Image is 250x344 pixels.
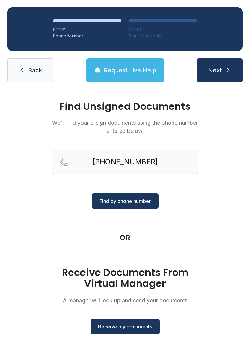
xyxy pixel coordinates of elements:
[99,197,151,205] span: Find by phone number
[53,33,121,39] div: Phone Number
[52,296,198,304] p: A manager will look up and send your documents
[129,33,197,39] div: Sign Documents
[52,119,198,135] p: We'll find your e-sign documents using the phone number entered below.
[129,27,197,33] div: STEP 2
[208,66,222,75] span: Next
[52,102,198,111] h1: Find Unsigned Documents
[28,66,42,75] span: Back
[120,233,130,243] div: OR
[98,323,152,330] span: Receive my documents
[53,27,121,33] div: STEP 1
[104,66,156,75] span: Request Live Help
[52,150,198,174] input: Reservation phone number
[52,267,198,289] h1: Receive Documents From Virtual Manager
